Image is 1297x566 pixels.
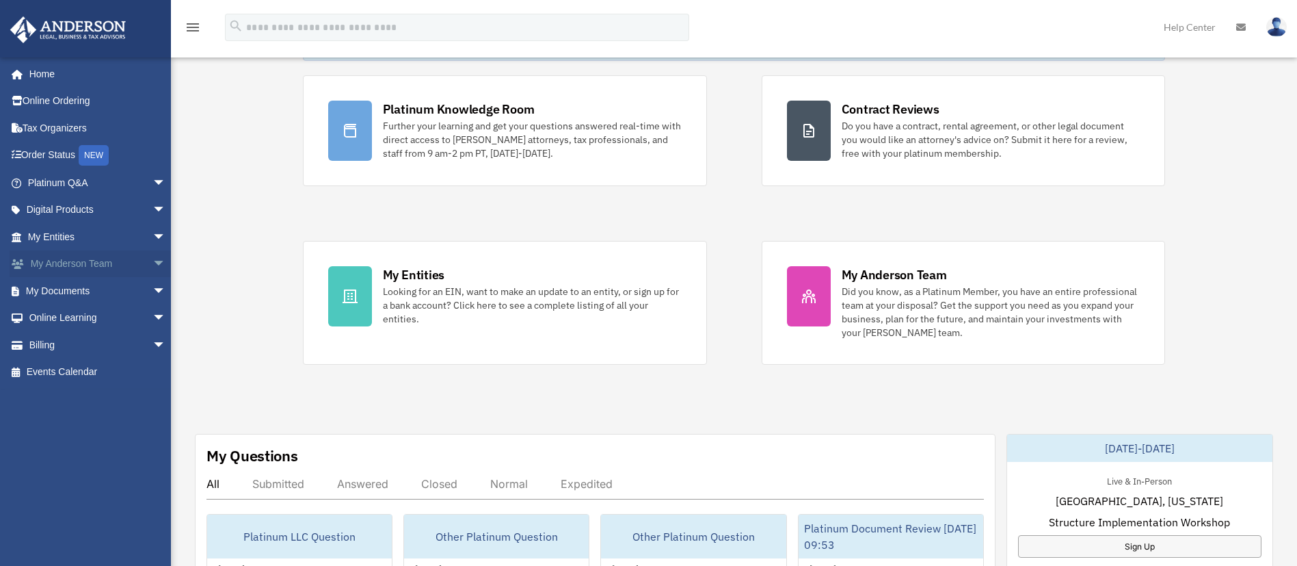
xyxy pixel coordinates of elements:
a: Order StatusNEW [10,142,187,170]
div: Platinum Knowledge Room [383,101,535,118]
a: Billingarrow_drop_down [10,331,187,359]
a: Home [10,60,180,88]
a: Events Calendar [10,359,187,386]
a: My Anderson Team Did you know, as a Platinum Member, you have an entire professional team at your... [762,241,1166,365]
a: My Documentsarrow_drop_down [10,277,187,305]
a: Online Learningarrow_drop_down [10,305,187,332]
div: Expedited [561,477,613,491]
div: All [206,477,219,491]
a: menu [185,24,201,36]
a: My Anderson Teamarrow_drop_down [10,250,187,278]
div: Platinum LLC Question [207,515,392,558]
div: Closed [421,477,457,491]
div: [DATE]-[DATE] [1007,435,1272,462]
span: arrow_drop_down [152,305,180,333]
div: Live & In-Person [1096,473,1183,487]
div: Platinum Document Review [DATE] 09:53 [799,515,983,558]
div: My Entities [383,266,444,283]
span: arrow_drop_down [152,277,180,305]
div: Answered [337,477,388,491]
span: [GEOGRAPHIC_DATA], [US_STATE] [1056,493,1223,509]
a: Online Ordering [10,88,187,115]
span: arrow_drop_down [152,169,180,197]
span: arrow_drop_down [152,250,180,279]
img: Anderson Advisors Platinum Portal [6,16,130,43]
div: Did you know, as a Platinum Member, you have an entire professional team at your disposal? Get th... [842,285,1140,339]
span: arrow_drop_down [152,331,180,359]
div: My Questions [206,446,298,466]
span: arrow_drop_down [152,223,180,251]
a: My Entitiesarrow_drop_down [10,223,187,250]
span: Structure Implementation Workshop [1049,514,1230,530]
span: arrow_drop_down [152,196,180,224]
div: Other Platinum Question [404,515,589,558]
div: Further your learning and get your questions answered real-time with direct access to [PERSON_NAM... [383,119,682,160]
div: Do you have a contract, rental agreement, or other legal document you would like an attorney's ad... [842,119,1140,160]
div: NEW [79,145,109,166]
div: Submitted [252,477,304,491]
i: search [228,18,243,34]
i: menu [185,19,201,36]
div: Looking for an EIN, want to make an update to an entity, or sign up for a bank account? Click her... [383,285,682,326]
a: My Entities Looking for an EIN, want to make an update to an entity, or sign up for a bank accoun... [303,241,707,365]
a: Digital Productsarrow_drop_down [10,196,187,224]
a: Tax Organizers [10,114,187,142]
div: My Anderson Team [842,266,947,283]
a: Contract Reviews Do you have a contract, rental agreement, or other legal document you would like... [762,75,1166,186]
img: User Pic [1266,17,1287,37]
div: Normal [490,477,528,491]
a: Platinum Q&Aarrow_drop_down [10,169,187,196]
a: Platinum Knowledge Room Further your learning and get your questions answered real-time with dire... [303,75,707,186]
div: Other Platinum Question [601,515,786,558]
div: Contract Reviews [842,101,939,118]
a: Sign Up [1018,535,1261,558]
